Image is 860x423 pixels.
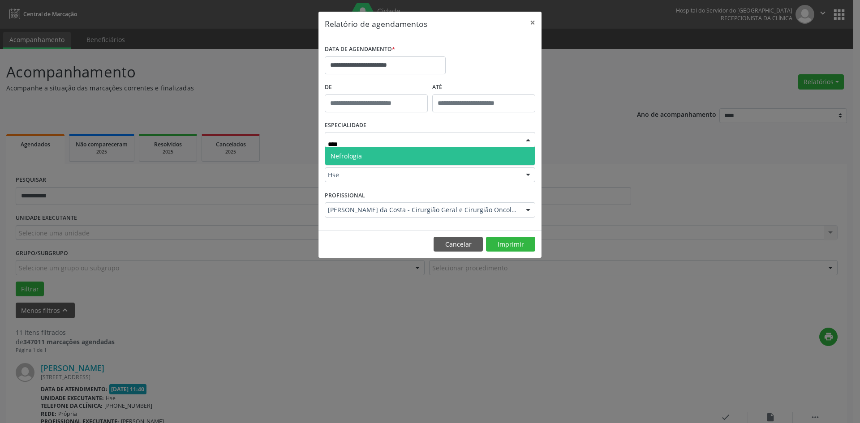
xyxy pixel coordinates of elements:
label: ATÉ [432,81,535,94]
h5: Relatório de agendamentos [325,18,427,30]
label: PROFISSIONAL [325,188,365,202]
label: De [325,81,428,94]
label: DATA DE AGENDAMENTO [325,43,395,56]
span: [PERSON_NAME] da Costa - Cirurgião Geral e Cirurgião Oncológico [328,205,517,214]
span: Hse [328,171,517,179]
span: Nefrologia [331,152,362,160]
button: Imprimir [486,237,535,252]
button: Cancelar [434,237,483,252]
label: ESPECIALIDADE [325,119,366,132]
button: Close [524,12,542,34]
